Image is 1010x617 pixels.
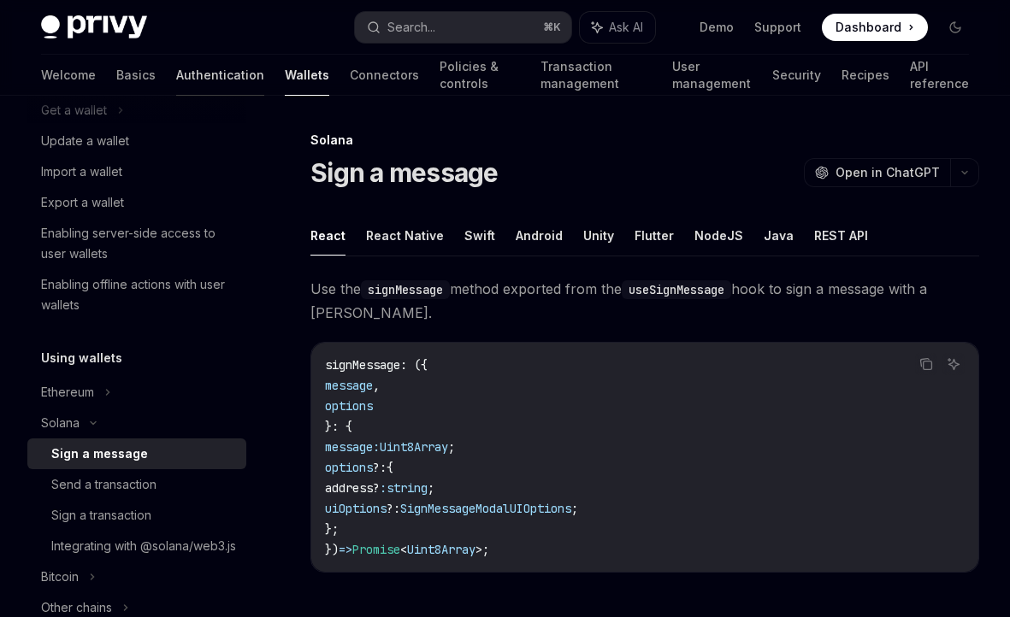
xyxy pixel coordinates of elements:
[400,501,571,516] span: SignMessageModalUIOptions
[448,439,455,455] span: ;
[325,439,380,455] span: message:
[176,55,264,96] a: Authentication
[285,55,329,96] a: Wallets
[942,353,965,375] button: Ask AI
[910,55,969,96] a: API reference
[310,132,979,149] div: Solana
[27,531,246,561] a: Integrating with @solana/web3.js
[41,192,124,213] div: Export a wallet
[387,480,428,496] span: string
[754,19,801,36] a: Support
[475,542,482,557] span: >
[325,378,373,393] span: message
[400,542,407,557] span: <
[51,505,151,526] div: Sign a transaction
[27,187,246,218] a: Export a wallet
[27,269,246,320] a: Enabling offline actions with user wallets
[373,378,380,393] span: ,
[380,480,387,496] span: :
[355,12,571,43] button: Search...⌘K
[440,55,520,96] a: Policies & controls
[580,12,655,43] button: Ask AI
[366,215,444,256] button: React Native
[27,500,246,531] a: Sign a transaction
[387,501,400,516] span: ?:
[41,55,96,96] a: Welcome
[352,542,400,557] span: Promise
[842,55,889,96] a: Recipes
[51,474,157,495] div: Send a transaction
[361,280,450,299] code: signMessage
[836,19,901,36] span: Dashboard
[373,460,387,475] span: ?:
[836,164,940,181] span: Open in ChatGPT
[310,277,979,325] span: Use the method exported from the hook to sign a message with a [PERSON_NAME].
[27,438,246,469] a: Sign a message
[350,55,419,96] a: Connectors
[387,17,435,38] div: Search...
[583,215,614,256] button: Unity
[400,357,428,373] span: : ({
[464,215,495,256] button: Swift
[27,218,246,269] a: Enabling server-side access to user wallets
[482,542,489,557] span: ;
[609,19,643,36] span: Ask AI
[516,215,563,256] button: Android
[635,215,674,256] button: Flutter
[804,158,950,187] button: Open in ChatGPT
[51,536,236,556] div: Integrating with @solana/web3.js
[41,223,236,264] div: Enabling server-side access to user wallets
[325,460,373,475] span: options
[325,419,352,434] span: }: {
[339,542,352,557] span: =>
[41,382,94,403] div: Ethereum
[41,567,79,587] div: Bitcoin
[942,14,969,41] button: Toggle dark mode
[694,215,743,256] button: NodeJS
[51,444,148,464] div: Sign a message
[27,156,246,187] a: Import a wallet
[915,353,937,375] button: Copy the contents from the code block
[387,460,393,475] span: {
[325,501,387,516] span: uiOptions
[116,55,156,96] a: Basics
[622,280,731,299] code: useSignMessage
[428,480,434,496] span: ;
[27,469,246,500] a: Send a transaction
[571,501,578,516] span: ;
[700,19,734,36] a: Demo
[310,157,499,188] h1: Sign a message
[41,413,80,433] div: Solana
[325,480,380,496] span: address?
[325,357,400,373] span: signMessage
[41,348,122,368] h5: Using wallets
[672,55,752,96] a: User management
[407,542,475,557] span: Uint8Array
[41,131,129,151] div: Update a wallet
[822,14,928,41] a: Dashboard
[41,274,236,315] div: Enabling offline actions with user wallets
[27,126,246,156] a: Update a wallet
[772,55,821,96] a: Security
[41,15,147,39] img: dark logo
[310,215,346,256] button: React
[540,55,652,96] a: Transaction management
[814,215,868,256] button: REST API
[41,162,122,182] div: Import a wallet
[325,398,373,414] span: options
[325,542,339,557] span: })
[325,521,339,537] span: };
[543,21,561,34] span: ⌘ K
[764,215,794,256] button: Java
[380,439,448,455] span: Uint8Array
